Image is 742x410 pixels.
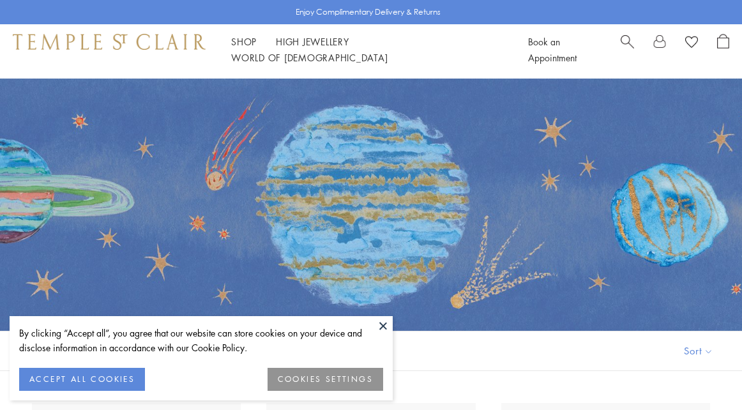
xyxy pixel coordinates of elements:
a: View Wishlist [685,34,698,53]
button: COOKIES SETTINGS [268,368,383,391]
a: High JewelleryHigh Jewellery [276,35,349,48]
button: ACCEPT ALL COOKIES [19,368,145,391]
nav: Main navigation [231,34,499,66]
a: Open Shopping Bag [717,34,729,66]
a: Book an Appointment [528,35,577,64]
a: Search [621,34,634,66]
a: World of [DEMOGRAPHIC_DATA]World of [DEMOGRAPHIC_DATA] [231,51,388,64]
img: Temple St. Clair [13,34,206,49]
iframe: Gorgias live chat messenger [678,350,729,397]
p: Enjoy Complimentary Delivery & Returns [296,6,441,19]
div: By clicking “Accept all”, you agree that our website can store cookies on your device and disclos... [19,326,383,355]
a: ShopShop [231,35,257,48]
button: Show sort by [655,331,742,370]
